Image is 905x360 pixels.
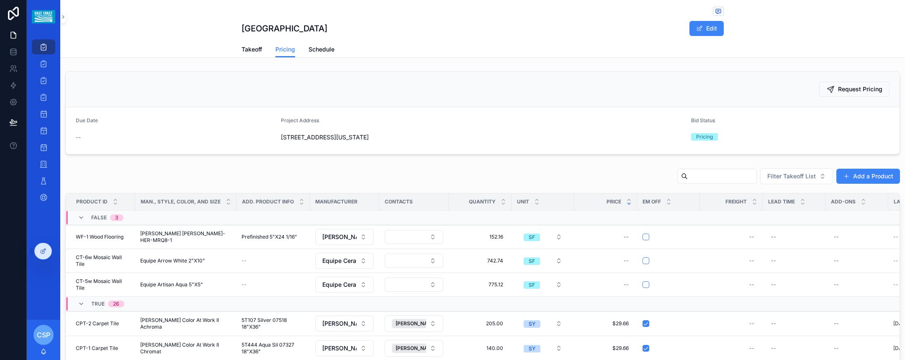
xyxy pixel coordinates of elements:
[834,345,839,352] div: --
[607,198,621,205] span: Price
[281,133,684,141] span: [STREET_ADDRESS][US_STATE]
[322,233,357,241] span: [PERSON_NAME]
[76,133,81,141] span: --
[457,281,503,288] span: 775.12
[771,320,776,327] div: --
[322,280,357,289] span: Equipe Ceramicas
[768,198,795,205] span: Lead Time
[315,253,374,269] button: Select Button
[322,257,357,265] span: Equipe Ceramicas
[517,198,529,205] span: Unit
[893,257,898,264] span: --
[771,234,776,240] div: --
[315,316,374,332] button: Select Button
[529,234,535,241] div: SF
[831,198,856,205] span: Add-ons
[517,316,569,331] button: Select Button
[749,257,754,264] div: --
[32,10,55,23] img: App logo
[771,257,776,264] div: --
[624,257,629,264] div: --
[315,198,357,205] span: Manufacturer
[457,257,503,264] span: 742.74
[140,281,203,288] span: Equipe Artisan Aqua 5"X5"
[838,85,882,93] span: Request Pricing
[385,198,413,205] span: Contacts
[385,340,443,357] button: Select Button
[322,344,357,352] span: [PERSON_NAME] Contract
[275,42,295,58] a: Pricing
[113,301,119,307] div: 26
[242,23,327,34] h1: [GEOGRAPHIC_DATA]
[275,45,295,54] span: Pricing
[624,281,629,288] div: --
[725,198,747,205] span: Freight
[242,281,247,288] span: --
[140,257,205,264] span: Equipe Arrow White 2"X10"
[749,281,754,288] div: --
[315,277,374,293] button: Select Button
[385,230,443,244] button: Select Button
[76,117,98,123] span: Due Date
[689,21,724,36] button: Edit
[457,320,503,327] span: 205.00
[309,45,334,54] span: Schedule
[457,234,503,240] span: 152.16
[315,340,374,356] button: Select Button
[760,168,833,184] button: Select Button
[749,234,754,240] div: --
[517,229,569,244] button: Select Button
[76,320,119,327] span: CPT-2 Carpet Tile
[834,320,839,327] div: --
[37,330,50,340] span: CSP
[140,230,231,244] span: [PERSON_NAME] [PERSON_NAME]-HER-MRQ8-1
[76,345,118,352] span: CPT-1 Carpet Tile
[385,278,443,292] button: Select Button
[643,198,661,205] span: Em Off
[529,257,535,265] div: SF
[771,345,776,352] div: --
[691,117,715,123] span: Bid Status
[749,320,754,327] div: --
[517,341,569,356] button: Select Button
[836,169,900,184] button: Add a Product
[281,117,319,123] span: Project Address
[91,301,105,307] span: TRUE
[469,198,496,205] span: Quantity
[529,345,535,352] div: SY
[242,342,305,355] span: 5T444 Aqua Sil 07327 18"X36"
[893,281,898,288] span: --
[396,320,437,327] span: [PERSON_NAME]
[583,320,629,327] span: $29.66
[771,281,776,288] div: --
[385,254,443,268] button: Select Button
[76,198,108,205] span: Product ID
[834,257,839,264] div: --
[140,342,231,355] span: [PERSON_NAME] Color At Work II Chromat
[893,234,898,240] span: --
[396,345,437,352] span: [PERSON_NAME]
[749,345,754,352] div: --
[76,234,123,240] span: WF-1 Wood Flooring
[27,33,60,216] div: scrollable content
[242,42,262,59] a: Takeoff
[529,281,535,289] div: SF
[76,254,130,267] span: CT-6w Mosaic Wall Tile
[385,315,443,332] button: Select Button
[242,45,262,54] span: Takeoff
[91,214,107,221] span: FALSE
[242,234,297,240] span: Prefinished 5"X24 1/16"
[322,319,357,328] span: [PERSON_NAME] Contract
[242,317,305,330] span: 5T107 Silver 07518 18"X36"
[457,345,503,352] span: 140.00
[583,345,629,352] span: $29.66
[529,320,535,328] div: SY
[315,229,374,245] button: Select Button
[392,319,449,328] button: Unselect 322
[819,82,890,97] button: Request Pricing
[834,281,839,288] div: --
[141,198,221,205] span: Man., Style, Color, and Size
[834,234,839,240] div: --
[242,257,247,264] span: --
